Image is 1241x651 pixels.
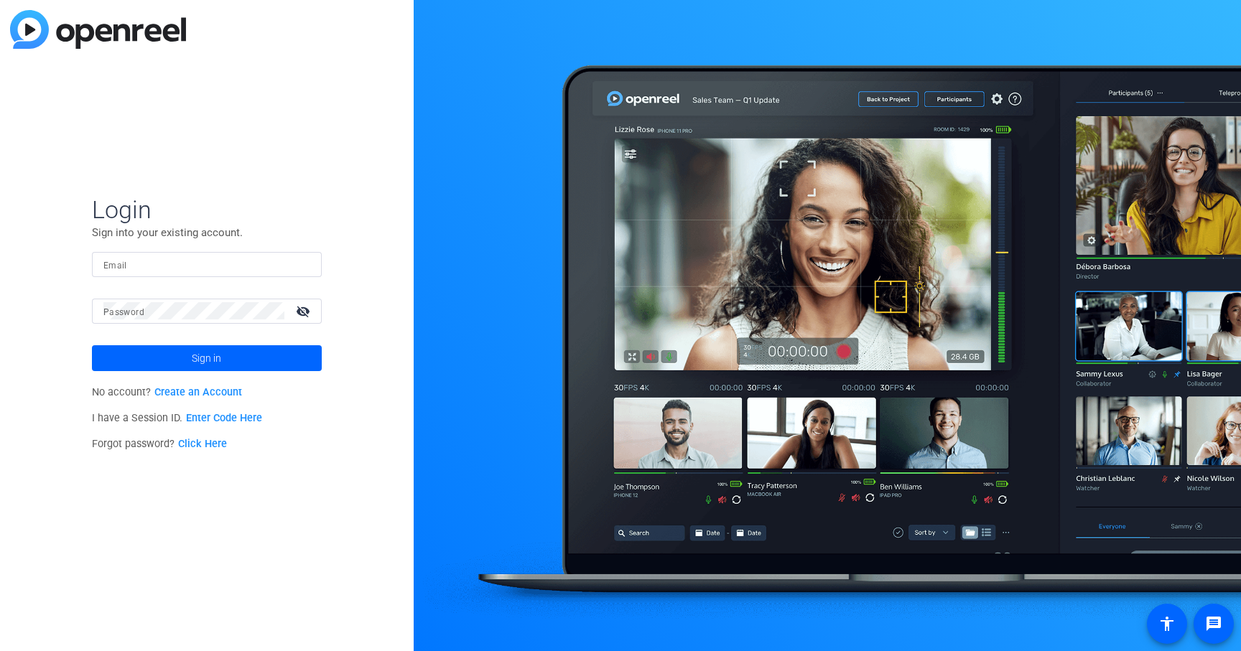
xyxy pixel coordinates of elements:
[92,195,322,225] span: Login
[92,345,322,371] button: Sign in
[1205,615,1222,632] mat-icon: message
[92,225,322,240] p: Sign into your existing account.
[178,438,227,450] a: Click Here
[1158,615,1176,632] mat-icon: accessibility
[103,261,127,271] mat-label: Email
[92,412,262,424] span: I have a Session ID.
[103,256,310,273] input: Enter Email Address
[103,307,144,317] mat-label: Password
[92,438,227,450] span: Forgot password?
[92,386,242,398] span: No account?
[10,10,186,49] img: blue-gradient.svg
[287,301,322,322] mat-icon: visibility_off
[154,386,242,398] a: Create an Account
[192,340,221,376] span: Sign in
[186,412,262,424] a: Enter Code Here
